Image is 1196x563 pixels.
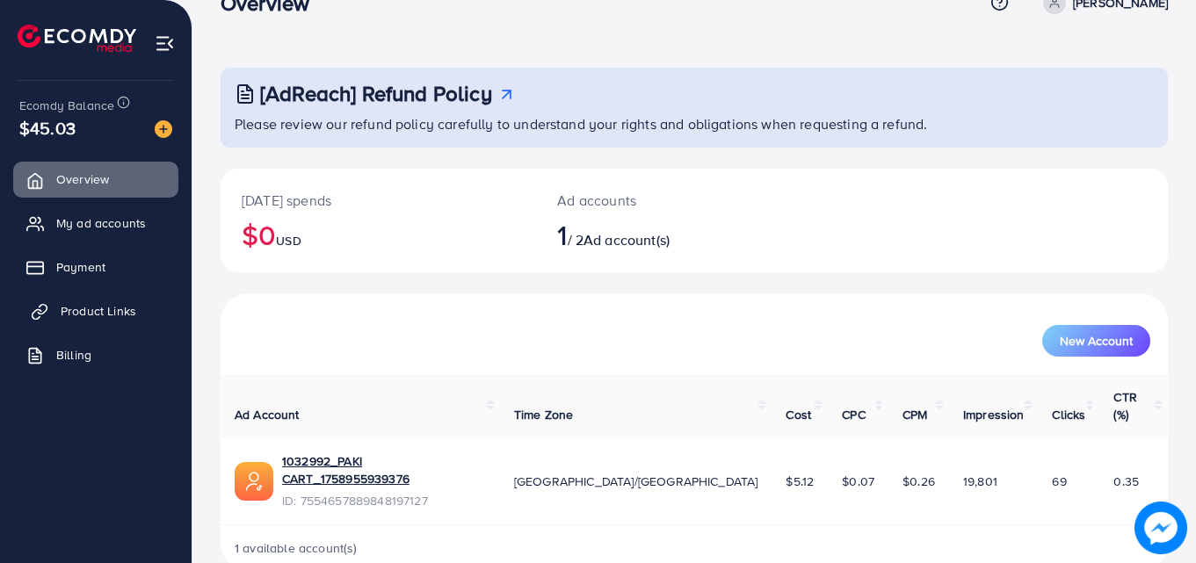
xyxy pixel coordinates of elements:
[786,473,814,490] span: $5.12
[1113,473,1139,490] span: 0.35
[56,170,109,188] span: Overview
[13,249,178,285] a: Payment
[13,206,178,241] a: My ad accounts
[260,81,492,106] h3: [AdReach] Refund Policy
[1113,388,1136,423] span: CTR (%)
[1060,335,1133,347] span: New Account
[13,337,178,372] a: Billing
[56,258,105,276] span: Payment
[56,346,91,364] span: Billing
[18,25,136,52] img: logo
[282,492,486,509] span: ID: 7554657889848197127
[902,473,935,490] span: $0.26
[902,406,927,423] span: CPM
[155,33,175,54] img: menu
[155,120,172,138] img: image
[1052,406,1085,423] span: Clicks
[557,218,752,251] h2: / 2
[235,406,300,423] span: Ad Account
[557,190,752,211] p: Ad accounts
[842,473,874,490] span: $0.07
[235,539,358,557] span: 1 available account(s)
[19,97,114,114] span: Ecomdy Balance
[1134,502,1187,554] img: image
[842,406,865,423] span: CPC
[786,406,811,423] span: Cost
[19,115,76,141] span: $45.03
[514,406,573,423] span: Time Zone
[13,162,178,197] a: Overview
[13,293,178,328] a: Product Links
[584,230,670,249] span: Ad account(s)
[235,113,1157,134] p: Please review our refund policy carefully to understand your rights and obligations when requesti...
[61,302,136,320] span: Product Links
[56,214,146,232] span: My ad accounts
[242,190,515,211] p: [DATE] spends
[514,473,758,490] span: [GEOGRAPHIC_DATA]/[GEOGRAPHIC_DATA]
[242,218,515,251] h2: $0
[282,452,486,488] a: 1032992_PAKI CART_1758955939376
[963,406,1025,423] span: Impression
[1052,473,1066,490] span: 69
[235,462,273,501] img: ic-ads-acc.e4c84228.svg
[1042,325,1150,357] button: New Account
[963,473,997,490] span: 19,801
[557,214,567,255] span: 1
[276,232,301,249] span: USD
